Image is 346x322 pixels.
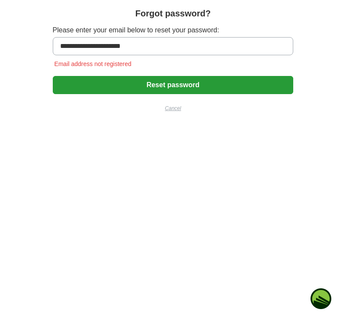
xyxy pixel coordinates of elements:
button: Reset password [53,76,294,94]
a: Cancel [53,104,294,112]
h1: Forgot password? [135,7,211,20]
label: Please enter your email below to reset your password: [53,25,294,35]
span: Email address not registered [53,60,133,67]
